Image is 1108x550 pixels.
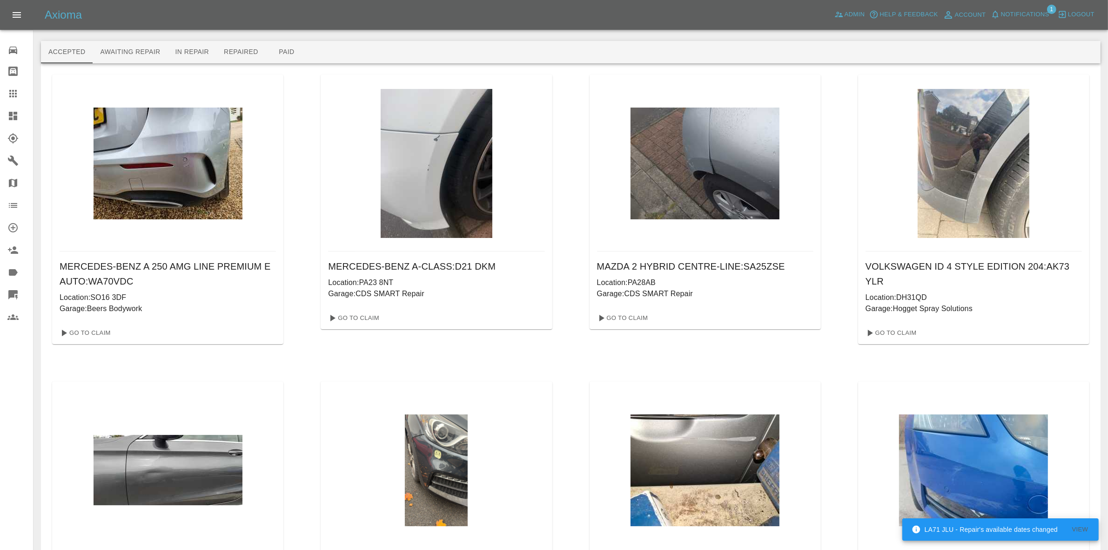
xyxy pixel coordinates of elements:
a: Go To Claim [593,311,651,326]
div: LA71 JLU - Repair's available dates changed [912,521,1058,538]
h6: MERCEDES-BENZ A-CLASS : D21 DKM [328,259,544,274]
h6: MERCEDES-BENZ A 250 AMG LINE PREMIUM E AUTO : WA70VDC [60,259,276,289]
a: Go To Claim [56,326,113,340]
h6: MAZDA 2 HYBRID CENTRE-LINE : SA25ZSE [597,259,813,274]
button: Open drawer [6,4,28,26]
button: In Repair [168,41,217,63]
span: Account [955,10,986,20]
p: Garage: CDS SMART Repair [597,288,813,299]
a: Admin [832,7,867,22]
p: Location: PA23 8NT [328,277,544,288]
h5: Axioma [45,7,82,22]
button: Awaiting Repair [93,41,168,63]
span: Logout [1068,9,1095,20]
span: Help & Feedback [880,9,938,20]
p: Location: SO16 3DF [60,292,276,303]
button: Help & Feedback [867,7,940,22]
button: View [1065,523,1095,537]
button: Paid [266,41,308,63]
button: Logout [1055,7,1097,22]
p: Location: PA28AB [597,277,813,288]
p: Garage: CDS SMART Repair [328,288,544,299]
span: 1 [1047,5,1056,14]
button: Notifications [988,7,1052,22]
a: Go To Claim [862,326,919,340]
span: Notifications [1001,9,1049,20]
button: Repaired [216,41,266,63]
p: Garage: Beers Bodywork [60,303,276,314]
span: Admin [845,9,865,20]
a: Account [940,7,988,22]
button: Accepted [41,41,93,63]
p: Garage: Hogget Spray Solutions [866,303,1082,314]
h6: VOLKSWAGEN ID 4 STYLE EDITION 204 : AK73 YLR [866,259,1082,289]
a: Go To Claim [324,311,382,326]
p: Location: DH31QD [866,292,1082,303]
